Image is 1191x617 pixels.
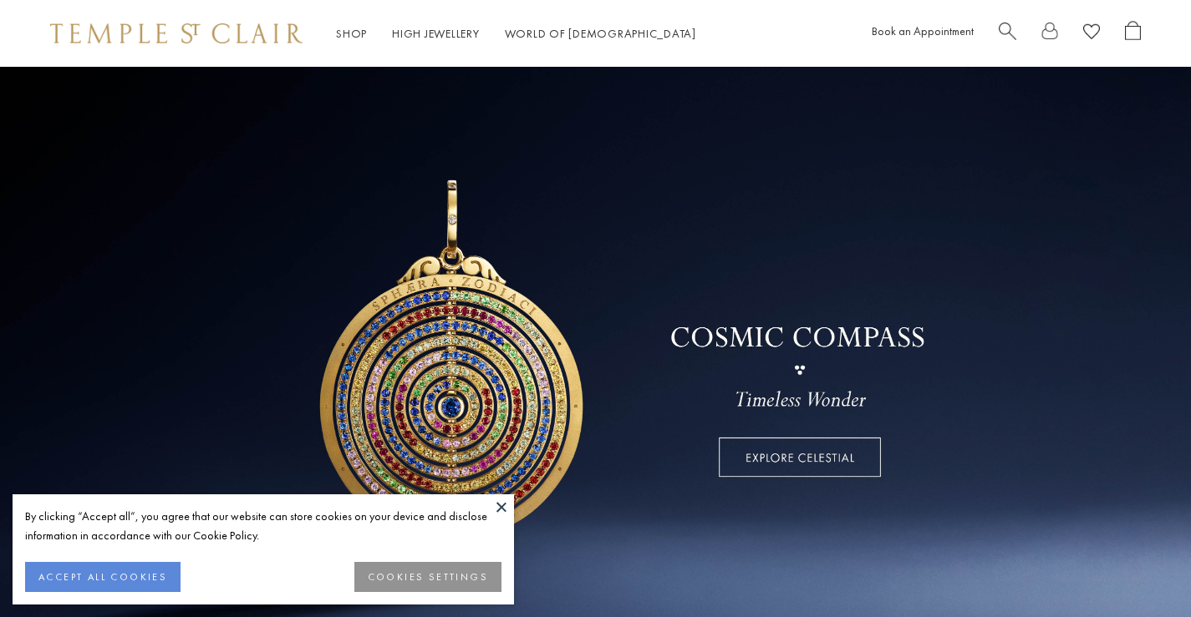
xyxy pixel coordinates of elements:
[1083,21,1100,47] a: View Wishlist
[505,26,696,41] a: World of [DEMOGRAPHIC_DATA]World of [DEMOGRAPHIC_DATA]
[25,562,181,592] button: ACCEPT ALL COOKIES
[354,562,501,592] button: COOKIES SETTINGS
[336,23,696,44] nav: Main navigation
[25,507,501,545] div: By clicking “Accept all”, you agree that our website can store cookies on your device and disclos...
[1107,539,1174,600] iframe: Gorgias live chat messenger
[872,23,974,38] a: Book an Appointment
[392,26,480,41] a: High JewelleryHigh Jewellery
[999,21,1016,47] a: Search
[336,26,367,41] a: ShopShop
[50,23,303,43] img: Temple St. Clair
[1125,21,1141,47] a: Open Shopping Bag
